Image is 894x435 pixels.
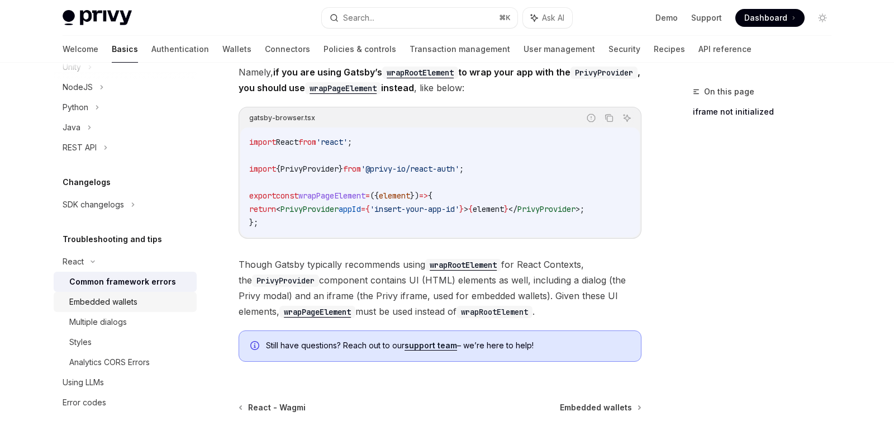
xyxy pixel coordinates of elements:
a: Analytics CORS Errors [54,352,197,372]
a: Using LLMs [54,372,197,393]
span: => [419,191,428,201]
img: light logo [63,10,132,26]
div: Styles [69,335,92,349]
span: Though Gatsby typically recommends using for React Contexts, the component contains UI (HTML) ele... [239,257,641,319]
div: Analytics CORS Errors [69,356,150,369]
code: wrapRootElement [456,306,532,318]
span: Embedded wallets [560,402,632,413]
span: = [365,191,370,201]
span: = [361,204,365,214]
span: } [459,204,464,214]
a: Policies & controls [324,36,396,63]
a: wrapRootElement [425,259,501,270]
a: wrapRootElement [382,67,458,78]
span: 'insert-your-app-id' [370,204,459,214]
span: return [249,204,276,214]
span: '@privy-io/react-auth' [361,164,459,174]
h5: Troubleshooting and tips [63,233,162,246]
a: Transaction management [410,36,510,63]
h5: Changelogs [63,176,111,189]
button: Toggle dark mode [814,9,831,27]
button: Report incorrect code [584,111,598,125]
a: Common framework errors [54,272,197,292]
button: Ask AI [523,8,572,28]
a: Embedded wallets [560,402,640,413]
code: wrapPageElement [305,82,381,94]
div: Search... [343,11,374,25]
span: from [343,164,361,174]
span: PrivyProvider [280,204,339,214]
div: gatsby-browser.tsx [249,111,315,125]
span: } [504,204,508,214]
span: }; [249,217,258,228]
code: wrapRootElement [425,259,501,271]
a: iframe not initialized [693,103,840,121]
span: } [339,164,343,174]
div: Embedded wallets [69,295,137,309]
button: Copy the contents from the code block [602,111,616,125]
a: Dashboard [735,9,805,27]
span: React [276,137,298,147]
span: import [249,164,276,174]
div: React [63,255,84,268]
span: }) [410,191,419,201]
code: wrapRootElement [382,67,458,79]
span: ({ [370,191,379,201]
span: ⌘ K [499,13,511,22]
span: PrivyProvider [280,164,339,174]
a: Connectors [265,36,310,63]
code: PrivyProvider [570,67,638,79]
a: Embedded wallets [54,292,197,312]
div: Error codes [63,396,106,409]
span: Still have questions? Reach out to our – we’re here to help! [266,340,630,351]
span: { [428,191,432,201]
span: ; [459,164,464,174]
span: const [276,191,298,201]
span: appId [339,204,361,214]
a: Authentication [151,36,209,63]
span: Dashboard [744,12,787,23]
a: Error codes [54,393,197,413]
span: React - Wagmi [248,402,306,413]
span: < [276,204,280,214]
div: Common framework errors [69,275,176,289]
strong: if you are using Gatsby’s to wrap your app with the , you should use instead [239,67,640,93]
span: </ [508,204,517,214]
span: { [276,164,280,174]
span: from [298,137,316,147]
span: wrapPageElement [298,191,365,201]
button: Ask AI [620,111,634,125]
a: Styles [54,332,197,352]
a: Security [608,36,640,63]
a: Multiple dialogs [54,312,197,332]
span: ; [348,137,352,147]
a: Support [691,12,722,23]
div: REST API [63,141,97,154]
svg: Info [250,341,261,352]
div: Multiple dialogs [69,315,127,329]
a: Demo [655,12,678,23]
span: element [473,204,504,214]
a: React - Wagmi [240,402,306,413]
span: element [379,191,410,201]
div: SDK changelogs [63,198,124,211]
a: Recipes [654,36,685,63]
span: > [464,204,468,214]
a: User management [524,36,595,63]
span: Namely, , like below: [239,64,641,96]
span: { [468,204,473,214]
a: wrapPageElement [279,306,355,317]
a: Wallets [222,36,251,63]
span: ; [580,204,584,214]
code: wrapPageElement [279,306,355,318]
span: On this page [704,85,754,98]
span: PrivyProvider [517,204,576,214]
span: import [249,137,276,147]
span: export [249,191,276,201]
button: Search...⌘K [322,8,517,28]
div: Java [63,121,80,134]
a: wrapPageElement [305,82,381,93]
div: Using LLMs [63,376,104,389]
a: support team [405,341,457,351]
span: Ask AI [542,12,564,23]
